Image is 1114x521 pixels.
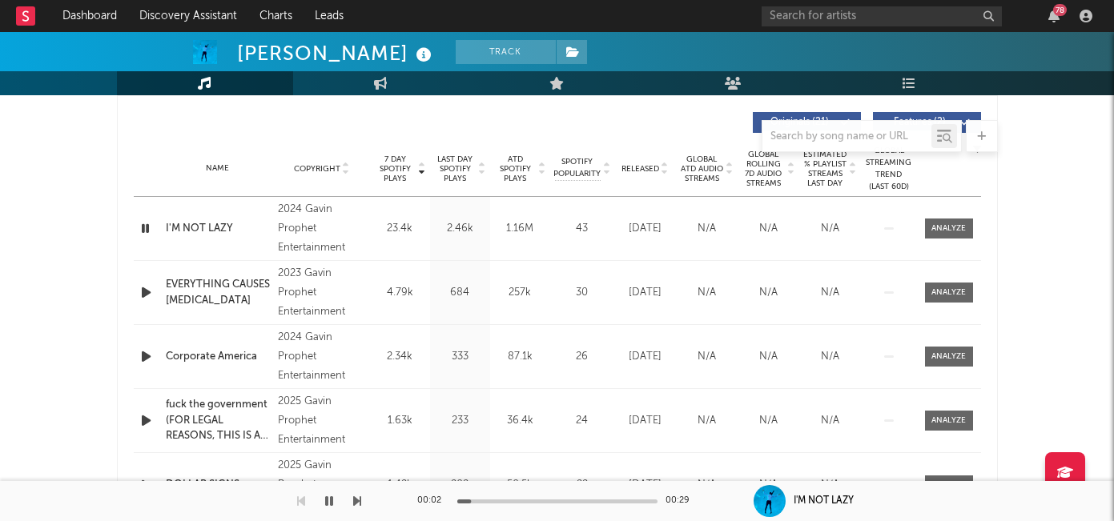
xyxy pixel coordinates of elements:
[166,162,271,174] div: Name
[680,477,734,493] div: N/A
[742,285,795,301] div: N/A
[166,277,271,308] a: EVERYTHING CAUSES [MEDICAL_DATA]
[434,413,486,429] div: 233
[554,413,610,429] div: 24
[680,285,734,301] div: N/A
[618,349,672,365] div: [DATE]
[554,285,610,301] div: 30
[554,477,610,493] div: 22
[803,413,857,429] div: N/A
[680,413,734,429] div: N/A
[237,40,436,66] div: [PERSON_NAME]
[618,221,672,237] div: [DATE]
[621,164,659,174] span: Released
[278,456,365,514] div: 2025 Gavin Prophet Entertainment
[618,413,672,429] div: [DATE]
[278,264,365,322] div: 2023 Gavin Prophet Entertainment
[166,397,271,444] a: fuck the government (FOR LEGAL REASONS, THIS IS A JOKE)
[553,156,601,180] span: Spotify Popularity
[374,154,416,183] span: 7 Day Spotify Plays
[803,349,857,365] div: N/A
[166,477,271,493] a: DOLLAR SIGNS
[456,40,556,64] button: Track
[666,491,698,511] div: 00:29
[803,221,857,237] div: N/A
[680,349,734,365] div: N/A
[494,477,546,493] div: 50.5k
[762,130,931,143] input: Search by song name or URL
[618,285,672,301] div: [DATE]
[374,477,426,493] div: 1.42k
[494,285,546,301] div: 257k
[417,491,449,511] div: 00:02
[494,221,546,237] div: 1.16M
[374,285,426,301] div: 4.79k
[742,221,795,237] div: N/A
[434,285,486,301] div: 684
[494,413,546,429] div: 36.4k
[763,118,837,127] span: Originals ( 21 )
[680,154,724,183] span: Global ATD Audio Streams
[873,112,981,133] button: Features(2)
[554,221,610,237] div: 43
[278,392,365,450] div: 2025 Gavin Prophet Entertainment
[1048,10,1060,22] button: 78
[278,200,365,258] div: 2024 Gavin Prophet Entertainment
[803,285,857,301] div: N/A
[374,221,426,237] div: 23.4k
[434,154,477,183] span: Last Day Spotify Plays
[1053,4,1067,16] div: 78
[742,413,795,429] div: N/A
[294,164,340,174] span: Copyright
[742,477,795,493] div: N/A
[434,221,486,237] div: 2.46k
[865,145,913,193] div: Global Streaming Trend (Last 60D)
[434,477,486,493] div: 202
[803,477,857,493] div: N/A
[680,221,734,237] div: N/A
[742,349,795,365] div: N/A
[794,494,854,508] div: I'M NOT LAZY
[762,6,1002,26] input: Search for artists
[278,328,365,386] div: 2024 Gavin Prophet Entertainment
[494,154,537,183] span: ATD Spotify Plays
[166,221,271,237] a: I'M NOT LAZY
[374,349,426,365] div: 2.34k
[374,413,426,429] div: 1.63k
[618,477,672,493] div: [DATE]
[494,349,546,365] div: 87.1k
[753,112,861,133] button: Originals(21)
[434,349,486,365] div: 333
[554,349,610,365] div: 26
[803,150,847,188] span: Estimated % Playlist Streams Last Day
[883,118,957,127] span: Features ( 2 )
[742,150,786,188] span: Global Rolling 7D Audio Streams
[166,349,271,365] a: Corporate America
